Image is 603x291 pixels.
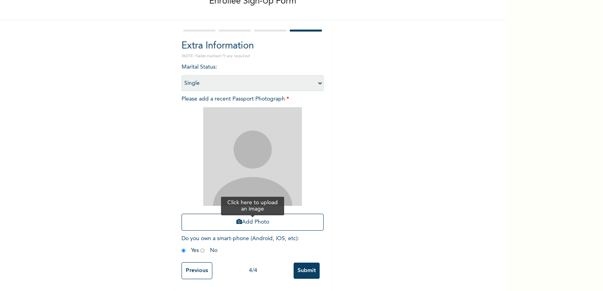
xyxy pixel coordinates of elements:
[182,96,324,235] span: Please add a recent Passport Photograph
[182,262,212,279] input: Previous
[182,39,324,53] h2: Extra Information
[182,53,324,59] p: NOTE: Fields marked (*) are required
[203,107,302,206] img: Crop
[182,214,324,231] button: Add Photo
[182,64,324,86] span: Marital Status :
[182,236,299,253] span: Do you own a smart-phone (Android, iOS, etc) : Yes No
[294,263,320,279] input: Submit
[212,267,294,275] div: 4 / 4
